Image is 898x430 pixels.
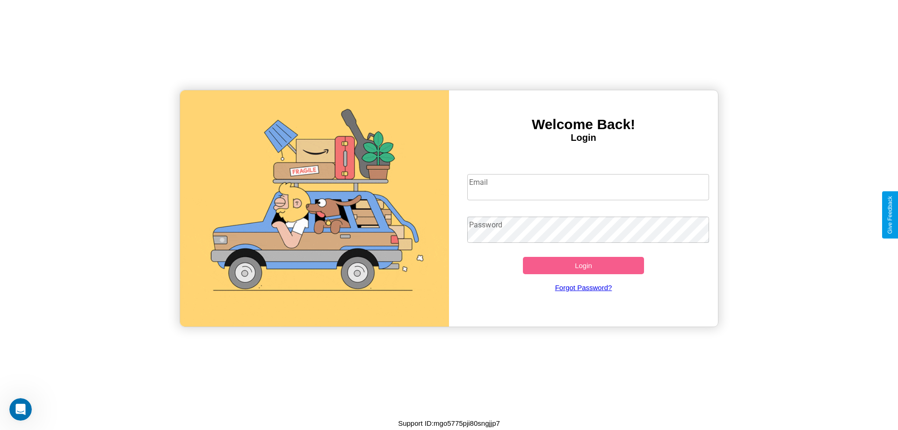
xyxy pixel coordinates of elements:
iframe: Intercom live chat [9,398,32,421]
h4: Login [449,132,718,143]
div: Give Feedback [887,196,893,234]
a: Forgot Password? [463,274,705,301]
h3: Welcome Back! [449,117,718,132]
img: gif [180,90,449,327]
button: Login [523,257,644,274]
p: Support ID: mgo5775pji80sngjjp7 [398,417,500,430]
